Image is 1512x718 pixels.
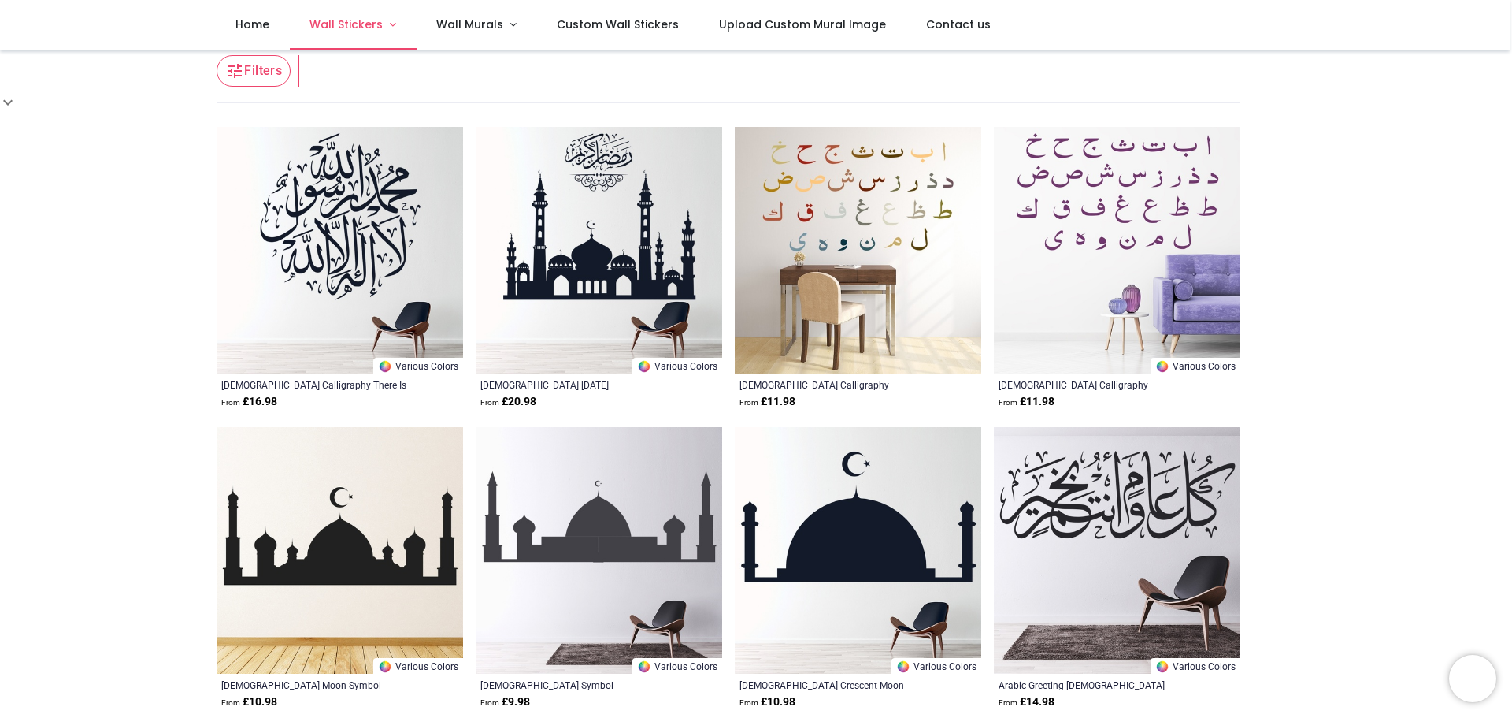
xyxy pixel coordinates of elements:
img: Color Wheel [1155,660,1169,674]
span: Wall Murals [436,17,503,32]
strong: £ 10.98 [221,694,277,710]
a: Various Colors [373,658,463,674]
a: [DEMOGRAPHIC_DATA] [DATE][PERSON_NAME] [480,378,670,391]
span: From [739,398,758,407]
span: From [480,698,499,707]
strong: £ 10.98 [739,694,795,710]
img: Islamic Calligraphy Wall Sticker - Mod4 [994,127,1240,374]
img: Color Wheel [637,660,651,674]
img: Mosque Crescent Moon Islam Wall Sticker [735,427,981,674]
a: Various Colors [1151,658,1240,674]
img: Color Wheel [378,660,392,674]
a: Various Colors [891,658,981,674]
a: Various Colors [632,658,722,674]
a: [DEMOGRAPHIC_DATA] Crescent Moon [DEMOGRAPHIC_DATA] [739,679,929,691]
img: Arabic Greeting Islamic Calligraphy Wall Sticker [994,427,1240,674]
span: From [221,698,240,707]
img: Color Wheel [378,359,392,374]
span: From [739,698,758,707]
strong: £ 16.98 [221,394,277,410]
strong: £ 14.98 [999,694,1054,710]
img: Mosque Islam Symbol Wall Sticker [476,427,722,674]
a: [DEMOGRAPHIC_DATA] Calligraphy [999,378,1188,391]
a: Various Colors [1151,358,1240,374]
a: [DEMOGRAPHIC_DATA] Calligraphy [739,378,929,391]
strong: £ 11.98 [999,394,1054,410]
a: Arabic Greeting [DEMOGRAPHIC_DATA] Calligraphy [999,679,1188,691]
a: [DEMOGRAPHIC_DATA] Moon Symbol [DEMOGRAPHIC_DATA] [221,679,411,691]
strong: £ 9.98 [480,694,530,710]
img: Islamic Calligraphy Wall Sticker - Mod5 [735,127,981,374]
span: From [999,698,1017,707]
span: From [999,398,1017,407]
img: Color Wheel [637,359,651,374]
span: Home [235,17,269,32]
img: Islamic Calligraphy There Is No God But God Wall Sticker [217,127,463,374]
button: Filters [217,55,291,87]
img: Mosque Ramadan Kareem Wall Sticker [476,127,722,374]
span: Contact us [926,17,991,32]
strong: £ 20.98 [480,394,536,410]
a: Various Colors [373,358,463,374]
img: Mosque Moon Symbol Islam Wall Sticker [217,427,463,674]
img: Color Wheel [896,660,910,674]
span: Upload Custom Mural Image [719,17,886,32]
a: [DEMOGRAPHIC_DATA] Calligraphy There Is No [DEMOGRAPHIC_DATA] But [DEMOGRAPHIC_DATA] [221,378,411,391]
span: From [221,398,240,407]
span: From [480,398,499,407]
iframe: Brevo live chat [1449,655,1496,702]
a: [DEMOGRAPHIC_DATA] Symbol [480,679,670,691]
img: Color Wheel [1155,359,1169,374]
a: Various Colors [632,358,722,374]
span: Custom Wall Stickers [557,17,679,32]
strong: £ 11.98 [739,394,795,410]
span: Wall Stickers [309,17,383,32]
